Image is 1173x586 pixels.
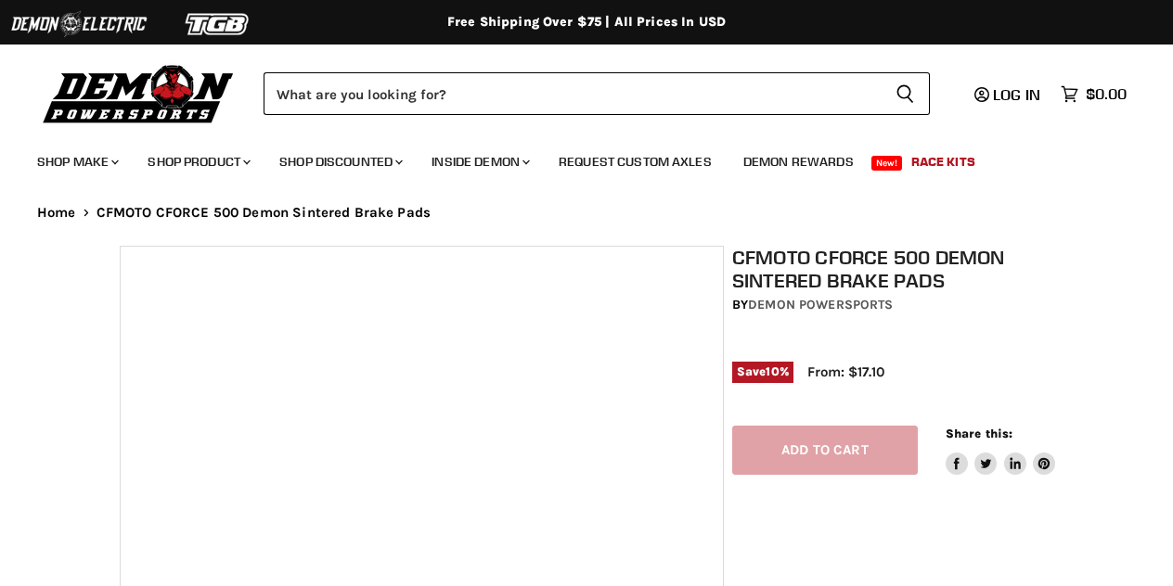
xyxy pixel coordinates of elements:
div: by [732,295,1062,315]
a: Home [37,205,76,221]
img: Demon Electric Logo 2 [9,6,148,42]
a: Inside Demon [418,143,541,181]
a: Shop Product [134,143,262,181]
span: CFMOTO CFORCE 500 Demon Sintered Brake Pads [97,205,431,221]
h1: CFMOTO CFORCE 500 Demon Sintered Brake Pads [732,246,1062,292]
img: TGB Logo 2 [148,6,288,42]
span: 10 [766,364,779,378]
span: New! [871,156,903,171]
span: Log in [993,85,1040,104]
span: From: $17.10 [807,363,884,380]
form: Product [264,72,930,115]
ul: Main menu [23,135,1122,181]
a: Log in [966,86,1051,103]
a: Demon Rewards [729,143,868,181]
a: Request Custom Axles [545,143,726,181]
input: Search [264,72,881,115]
a: Shop Make [23,143,130,181]
img: Demon Powersports [37,60,240,126]
span: Save % [732,362,793,382]
a: Race Kits [897,143,989,181]
a: Shop Discounted [265,143,414,181]
button: Search [881,72,930,115]
span: Share this: [946,427,1012,440]
a: Demon Powersports [748,297,893,312]
span: $0.00 [1086,85,1127,103]
aside: Share this: [946,426,1056,475]
a: $0.00 [1051,81,1136,108]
